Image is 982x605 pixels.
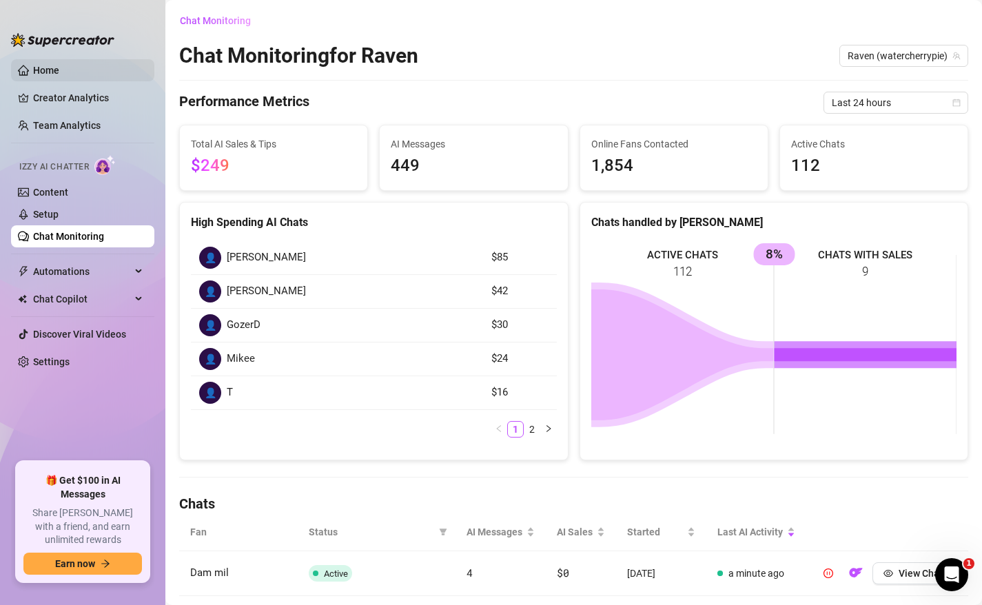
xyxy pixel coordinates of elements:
article: $30 [491,317,548,334]
span: arrow-right [101,559,110,568]
span: 449 [391,153,556,179]
li: 2 [524,421,540,438]
th: Started [616,513,706,551]
a: Discover Viral Videos [33,329,126,340]
span: filter [436,522,450,542]
div: 👤 [199,314,221,336]
span: Mikee [227,351,255,367]
button: Chat Monitoring [179,10,262,32]
img: AI Chatter [94,155,116,175]
li: Previous Page [491,421,507,438]
span: Chat Monitoring [180,15,251,26]
span: AI Sales [557,524,594,540]
span: [PERSON_NAME] [227,283,306,300]
span: Last 24 hours [832,92,960,113]
a: Home [33,65,59,76]
div: 👤 [199,280,221,302]
span: Raven (watercherrypie) [848,45,960,66]
iframe: Intercom live chat [935,558,968,591]
span: T [227,384,233,401]
a: Setup [33,209,59,220]
article: $24 [491,351,548,367]
span: AI Messages [391,136,556,152]
span: Izzy AI Chatter [19,161,89,174]
article: $16 [491,384,548,401]
span: Earn now [55,558,95,569]
span: Active Chats [791,136,957,152]
span: team [952,52,961,60]
span: Chat Copilot [33,288,131,310]
span: 🎁 Get $100 in AI Messages [23,474,142,501]
button: right [540,421,557,438]
span: Last AI Activity [717,524,785,540]
span: Dam mil [190,566,229,579]
button: OF [845,562,867,584]
span: $249 [191,156,229,175]
span: Share [PERSON_NAME] with a friend, and earn unlimited rewards [23,506,142,547]
a: Content [33,187,68,198]
a: OF [845,571,867,582]
td: [DATE] [616,551,706,596]
span: Active [324,568,348,579]
a: Chat Monitoring [33,231,104,242]
span: pause-circle [824,568,833,578]
div: 👤 [199,382,221,404]
span: a minute ago [728,568,784,579]
span: thunderbolt [18,266,29,277]
a: 1 [508,422,523,437]
img: OF [849,566,863,580]
div: High Spending AI Chats [191,214,557,231]
span: Status [309,524,433,540]
li: 1 [507,421,524,438]
div: 👤 [199,348,221,370]
a: 2 [524,422,540,437]
span: View Chat [899,568,943,579]
div: 👤 [199,247,221,269]
button: left [491,421,507,438]
h4: Performance Metrics [179,92,309,114]
article: $42 [491,283,548,300]
button: View Chat [872,562,954,584]
span: Online Fans Contacted [591,136,757,152]
h2: Chat Monitoring for Raven [179,43,418,69]
span: calendar [952,99,961,107]
span: 1,854 [591,153,757,179]
div: Chats handled by [PERSON_NAME] [591,214,957,231]
img: logo-BBDzfeDw.svg [11,33,114,47]
span: 4 [467,566,473,580]
article: $85 [491,249,548,266]
span: AI Messages [467,524,524,540]
span: filter [439,528,447,536]
li: Next Page [540,421,557,438]
span: Started [627,524,684,540]
span: GozerD [227,317,260,334]
h4: Chats [179,494,968,513]
span: 1 [963,558,974,569]
span: eye [883,568,893,578]
a: Settings [33,356,70,367]
span: 112 [791,153,957,179]
a: Team Analytics [33,120,101,131]
span: left [495,424,503,433]
span: Total AI Sales & Tips [191,136,356,152]
button: Earn nowarrow-right [23,553,142,575]
span: Automations [33,260,131,283]
img: Chat Copilot [18,294,27,304]
th: Last AI Activity [706,513,807,551]
span: right [544,424,553,433]
span: $0 [557,566,569,580]
span: [PERSON_NAME] [227,249,306,266]
th: Fan [179,513,298,551]
th: AI Sales [546,513,616,551]
a: Creator Analytics [33,87,143,109]
th: AI Messages [456,513,546,551]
